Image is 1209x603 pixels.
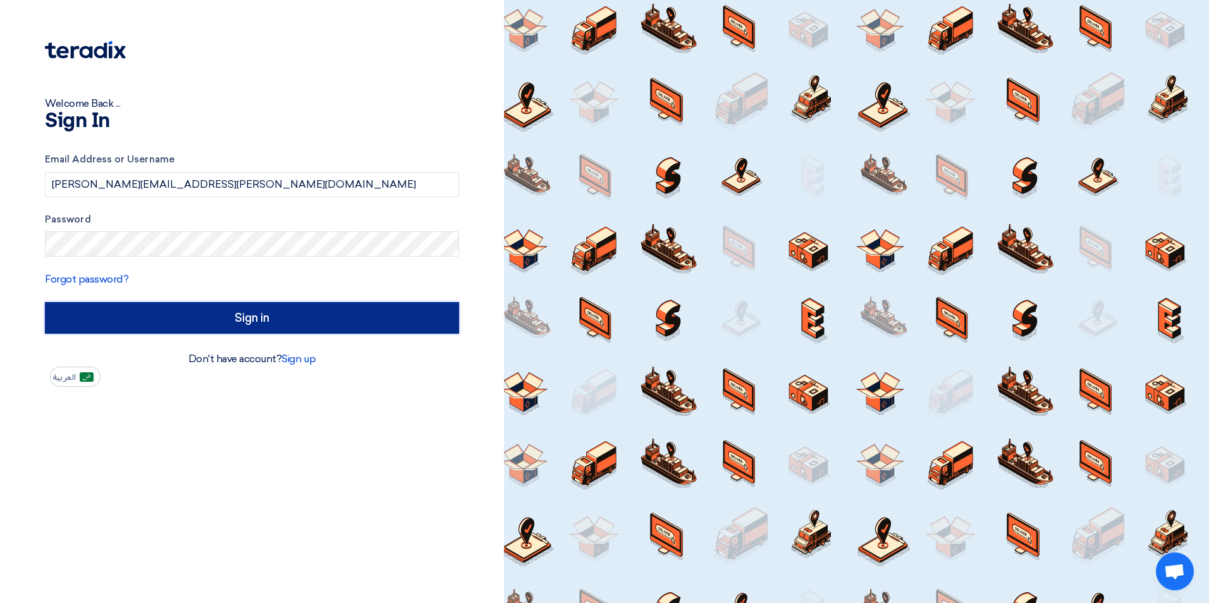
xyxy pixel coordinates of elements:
[45,111,459,131] h1: Sign In
[281,353,316,365] a: Sign up
[80,372,94,382] img: ar-AR.png
[45,96,459,111] div: Welcome Back ...
[45,302,459,334] input: Sign in
[45,273,128,285] a: Forgot password?
[45,172,459,197] input: Enter your business email or username
[53,373,76,382] span: العربية
[45,212,459,227] label: Password
[45,351,459,367] div: Don't have account?
[45,41,126,59] img: Teradix logo
[45,152,459,167] label: Email Address or Username
[1156,552,1194,590] a: Open chat
[50,367,101,387] button: العربية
